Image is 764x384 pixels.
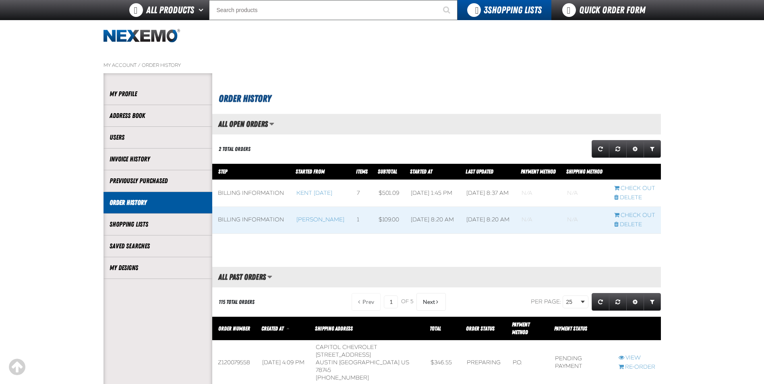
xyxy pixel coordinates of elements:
[484,4,542,16] span: Shopping Lists
[218,325,250,332] a: Order Number
[296,168,325,175] span: Started From
[110,111,206,120] a: Address Book
[401,359,409,366] span: US
[110,220,206,229] a: Shopping Lists
[614,212,655,219] a: Continue checkout started from Jorge Rocha
[351,180,373,207] td: 7
[423,299,435,305] span: Next Page
[218,190,286,197] div: Billing Information
[261,325,284,332] span: Created At
[138,62,141,68] span: /
[269,117,274,131] button: Manage grid views. Current view is All Open Orders
[219,145,251,153] div: 2 Total Orders
[219,93,271,104] span: Order History
[296,216,344,223] a: [PERSON_NAME]
[410,168,432,175] a: Started At
[339,359,400,366] span: [GEOGRAPHIC_DATA]
[484,4,488,16] strong: 3
[516,180,561,207] td: Blank
[566,298,579,306] span: 25
[531,298,561,305] span: Per page:
[316,374,369,381] bdo: [PHONE_NUMBER]
[554,325,587,332] span: Payment Status
[405,206,461,233] td: [DATE] 8:20 AM
[405,180,461,207] td: [DATE] 1:45 PM
[466,325,495,332] a: Order Status
[110,133,206,142] a: Users
[566,168,603,175] span: Shipping Method
[614,221,655,229] a: Delete checkout started from Jorge Rocha
[461,180,516,207] td: [DATE] 8:37 AM
[609,140,627,158] a: Reset grid action
[316,344,377,351] span: Capitol Chevrolet
[430,325,441,332] a: Total
[110,89,206,99] a: My Profile
[104,62,661,68] nav: Breadcrumbs
[373,206,405,233] td: $109.00
[8,358,26,376] div: Scroll to the top
[619,363,655,371] a: Re-Order Z120079558 order
[219,298,255,306] div: 115 Total Orders
[104,29,180,43] a: Home
[512,321,530,335] span: Payment Method
[146,3,194,17] span: All Products
[461,206,516,233] td: [DATE] 8:20 AM
[104,29,180,43] img: Nexemo logo
[110,198,206,207] a: Order History
[373,180,405,207] td: $501.09
[384,295,398,308] input: Current page number
[561,206,608,233] td: Blank
[316,367,331,374] bdo: 78745
[110,263,206,273] a: My Designs
[561,180,608,207] td: Blank
[356,168,368,175] span: Items
[316,351,371,358] span: [STREET_ADDRESS]
[521,168,556,175] a: Payment Method
[592,140,609,158] a: Refresh grid action
[466,168,493,175] a: Last Updated
[110,176,206,186] a: Previously Purchased
[212,273,266,281] h2: All Past Orders
[626,293,644,311] a: Expand or Collapse Grid Settings
[296,190,332,196] a: Kent [DATE]
[516,206,561,233] td: Blank
[351,206,373,233] td: 1
[614,194,655,202] a: Delete checkout started from Kent 10.21.2021
[644,140,661,158] a: Expand or Collapse Grid Filters
[378,168,397,175] a: Subtotal
[315,325,353,332] span: Shipping Address
[316,359,337,366] span: AUSTIN
[626,140,644,158] a: Expand or Collapse Grid Settings
[614,185,655,192] a: Continue checkout started from Kent 10.21.2021
[613,317,661,341] th: Row actions
[212,120,268,128] h2: All Open Orders
[142,62,181,68] a: Order History
[218,168,227,175] span: Step
[218,216,286,224] div: Billing Information
[609,293,627,311] a: Reset grid action
[104,62,137,68] a: My Account
[110,155,206,164] a: Invoice History
[416,293,446,311] button: Next Page
[592,293,609,311] a: Refresh grid action
[261,325,285,332] a: Created At
[609,164,661,180] th: Row actions
[110,242,206,251] a: Saved Searches
[267,270,272,284] button: Manage grid views. Current view is All Past Orders
[619,354,655,362] a: View Z120079558 order
[644,293,661,311] a: Expand or Collapse Grid Filters
[401,298,413,306] span: of 5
